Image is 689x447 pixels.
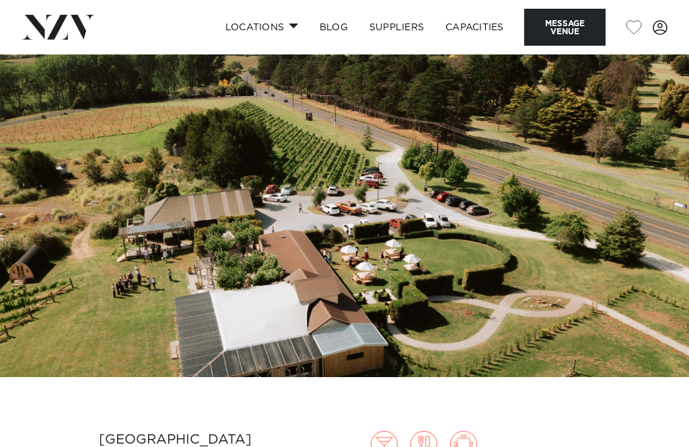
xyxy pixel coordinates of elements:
[524,9,606,46] button: Message Venue
[309,13,359,42] a: BLOG
[22,15,95,39] img: nzv-logo.png
[359,13,435,42] a: SUPPLIERS
[215,13,309,42] a: Locations
[435,13,515,42] a: Capacities
[99,433,252,446] small: [GEOGRAPHIC_DATA]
